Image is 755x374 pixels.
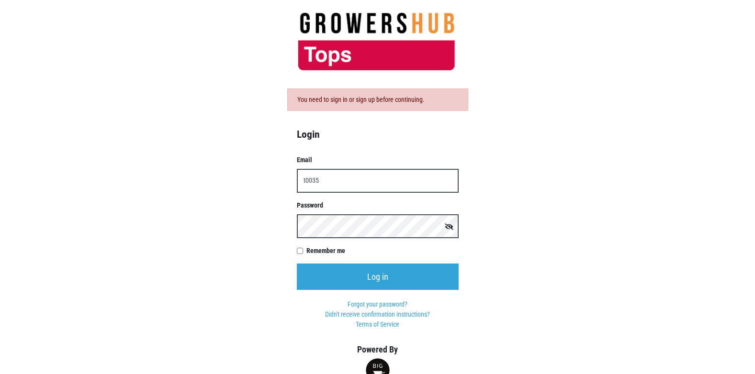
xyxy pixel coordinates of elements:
[282,344,473,355] h5: Powered By
[356,320,399,328] a: Terms of Service
[325,310,430,318] a: Didn't receive confirmation instructions?
[306,246,459,256] label: Remember me
[297,128,459,141] h4: Login
[287,88,468,111] div: You need to sign in or sign up before continuing.
[297,264,459,290] input: Log in
[282,12,473,71] img: 279edf242af8f9d49a69d9d2afa010fb.png
[348,300,407,308] a: Forgot your password?
[297,155,459,165] label: Email
[297,200,459,210] label: Password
